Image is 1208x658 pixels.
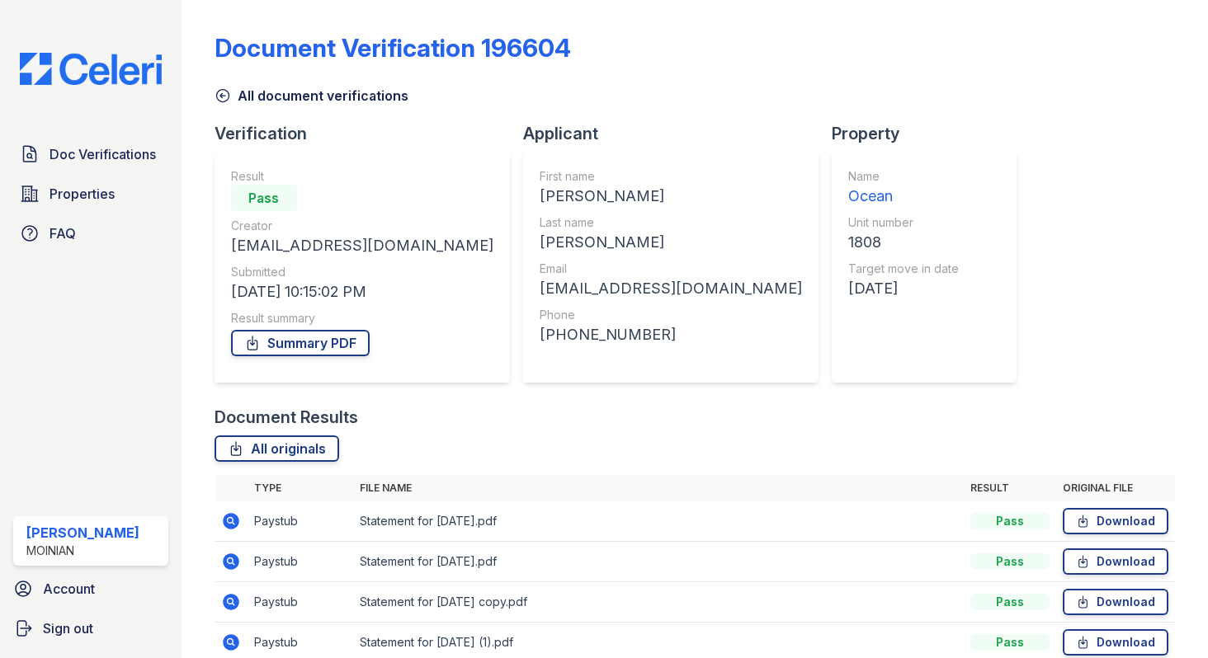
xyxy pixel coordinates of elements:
div: 1808 [848,231,959,254]
a: All document verifications [215,86,408,106]
div: Target move in date [848,261,959,277]
th: Type [248,475,353,501]
div: First name [540,168,802,185]
div: [PHONE_NUMBER] [540,323,802,346]
iframe: chat widget [1139,592,1191,642]
div: [PERSON_NAME] [26,523,139,543]
div: Name [848,168,959,185]
div: [DATE] 10:15:02 PM [231,280,493,303]
div: Pass [970,634,1050,651]
th: Original file [1056,475,1175,501]
a: FAQ [13,217,168,250]
a: Name Ocean [848,168,959,208]
th: File name [353,475,964,501]
a: Account [7,572,175,605]
div: Pass [970,553,1050,570]
div: Document Results [215,406,358,429]
div: Applicant [523,122,832,145]
td: Paystub [248,542,353,582]
div: Ocean [848,185,959,208]
div: Last name [540,214,802,231]
a: Download [1063,589,1168,615]
span: Doc Verifications [50,144,156,164]
a: Sign out [7,612,175,645]
a: Download [1063,548,1168,575]
div: Verification [215,122,523,145]
div: Pass [231,185,297,211]
td: Statement for [DATE] copy.pdf [353,582,964,623]
a: All originals [215,435,339,462]
div: Submitted [231,264,493,280]
div: Pass [970,513,1050,529]
div: Document Verification 196604 [215,33,571,63]
a: Doc Verifications [13,138,168,171]
div: Unit number [848,214,959,231]
div: [PERSON_NAME] [540,185,802,208]
span: FAQ [50,223,76,243]
div: Moinian [26,543,139,559]
td: Statement for [DATE].pdf [353,542,964,582]
a: Download [1063,508,1168,534]
a: Properties [13,177,168,210]
div: [DATE] [848,277,959,300]
div: Creator [231,218,493,234]
a: Download [1063,629,1168,656]
div: [PERSON_NAME] [540,231,802,254]
img: CE_Logo_Blue-a8612792a0a2168367f1c8372b55b34899dd931a85d93a1a3d3e32e68fde9ad4.png [7,53,175,85]
div: Phone [540,307,802,323]
div: Pass [970,594,1050,610]
div: Email [540,261,802,277]
a: Summary PDF [231,330,370,356]
td: Paystub [248,501,353,542]
span: Properties [50,184,115,204]
span: Sign out [43,618,93,638]
div: Result summary [231,310,493,327]
span: Account [43,579,95,599]
td: Paystub [248,582,353,623]
div: [EMAIL_ADDRESS][DOMAIN_NAME] [231,234,493,257]
div: Property [832,122,1030,145]
th: Result [964,475,1056,501]
div: Result [231,168,493,185]
td: Statement for [DATE].pdf [353,501,964,542]
div: [EMAIL_ADDRESS][DOMAIN_NAME] [540,277,802,300]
